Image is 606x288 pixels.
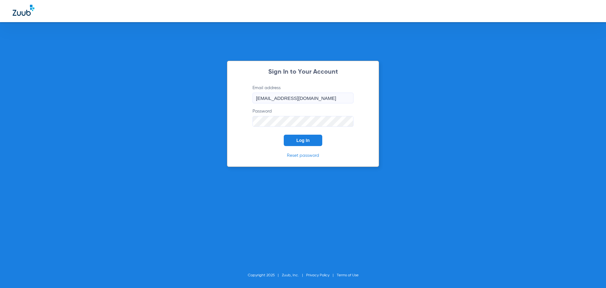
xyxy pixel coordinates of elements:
[306,273,330,277] a: Privacy Policy
[287,153,319,158] a: Reset password
[252,93,353,103] input: Email address
[248,272,282,279] li: Copyright 2025
[284,135,322,146] button: Log In
[13,5,34,16] img: Zuub Logo
[252,116,353,127] input: Password
[337,273,359,277] a: Terms of Use
[296,138,310,143] span: Log In
[282,272,306,279] li: Zuub, Inc.
[252,85,353,103] label: Email address
[243,69,363,75] h2: Sign In to Your Account
[252,108,353,127] label: Password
